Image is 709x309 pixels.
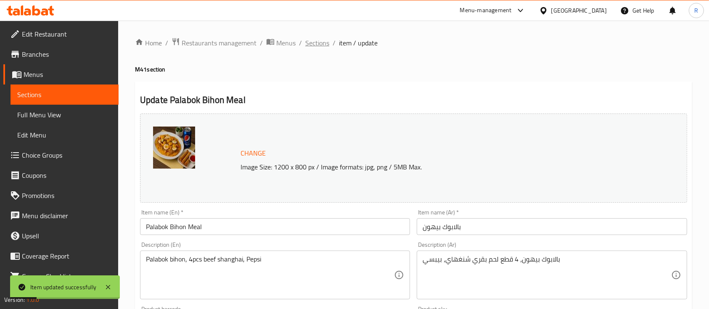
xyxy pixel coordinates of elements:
a: Sections [11,85,119,105]
a: Full Menu View [11,105,119,125]
img: WhatsApp_Image_20250908_a638929129319383683.jpeg [153,127,195,169]
a: Home [135,38,162,48]
textarea: بالابوك بيهون، 4 قطع لحم بقري شنغهاي، بيبسي [423,255,671,295]
nav: breadcrumb [135,37,692,48]
input: Enter name Ar [417,218,687,235]
span: Menu disclaimer [22,211,112,221]
h2: Update Palabok Bihon Meal [140,94,687,106]
li: / [333,38,336,48]
a: Menus [3,64,119,85]
textarea: Palabok bihon, 4pcs beef shanghai, Pepsi [146,255,394,295]
a: Restaurants management [172,37,257,48]
a: Grocery Checklist [3,266,119,286]
a: Sections [305,38,329,48]
span: Edit Menu [17,130,112,140]
span: Menus [276,38,296,48]
span: R [694,6,698,15]
li: / [165,38,168,48]
div: Item updated successfully [30,283,96,292]
span: Promotions [22,190,112,201]
div: Menu-management [460,5,512,16]
a: Upsell [3,226,119,246]
li: / [260,38,263,48]
span: Restaurants management [182,38,257,48]
span: Change [241,147,266,159]
a: Edit Menu [11,125,119,145]
p: Image Size: 1200 x 800 px / Image formats: jpg, png / 5MB Max. [237,162,628,172]
span: Choice Groups [22,150,112,160]
h4: M41 section [135,65,692,74]
span: Menus [24,69,112,79]
a: Menus [266,37,296,48]
a: Branches [3,44,119,64]
a: Choice Groups [3,145,119,165]
span: Grocery Checklist [22,271,112,281]
a: Coverage Report [3,246,119,266]
a: Coupons [3,165,119,185]
span: 1.0.0 [26,294,39,305]
a: Edit Restaurant [3,24,119,44]
input: Enter name En [140,218,410,235]
div: [GEOGRAPHIC_DATA] [551,6,607,15]
li: / [299,38,302,48]
a: Menu disclaimer [3,206,119,226]
span: Upsell [22,231,112,241]
span: Coverage Report [22,251,112,261]
span: Sections [17,90,112,100]
span: Version: [4,294,25,305]
span: item / update [339,38,378,48]
span: Branches [22,49,112,59]
a: Promotions [3,185,119,206]
button: Change [237,145,269,162]
span: Edit Restaurant [22,29,112,39]
span: Full Menu View [17,110,112,120]
span: Coupons [22,170,112,180]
